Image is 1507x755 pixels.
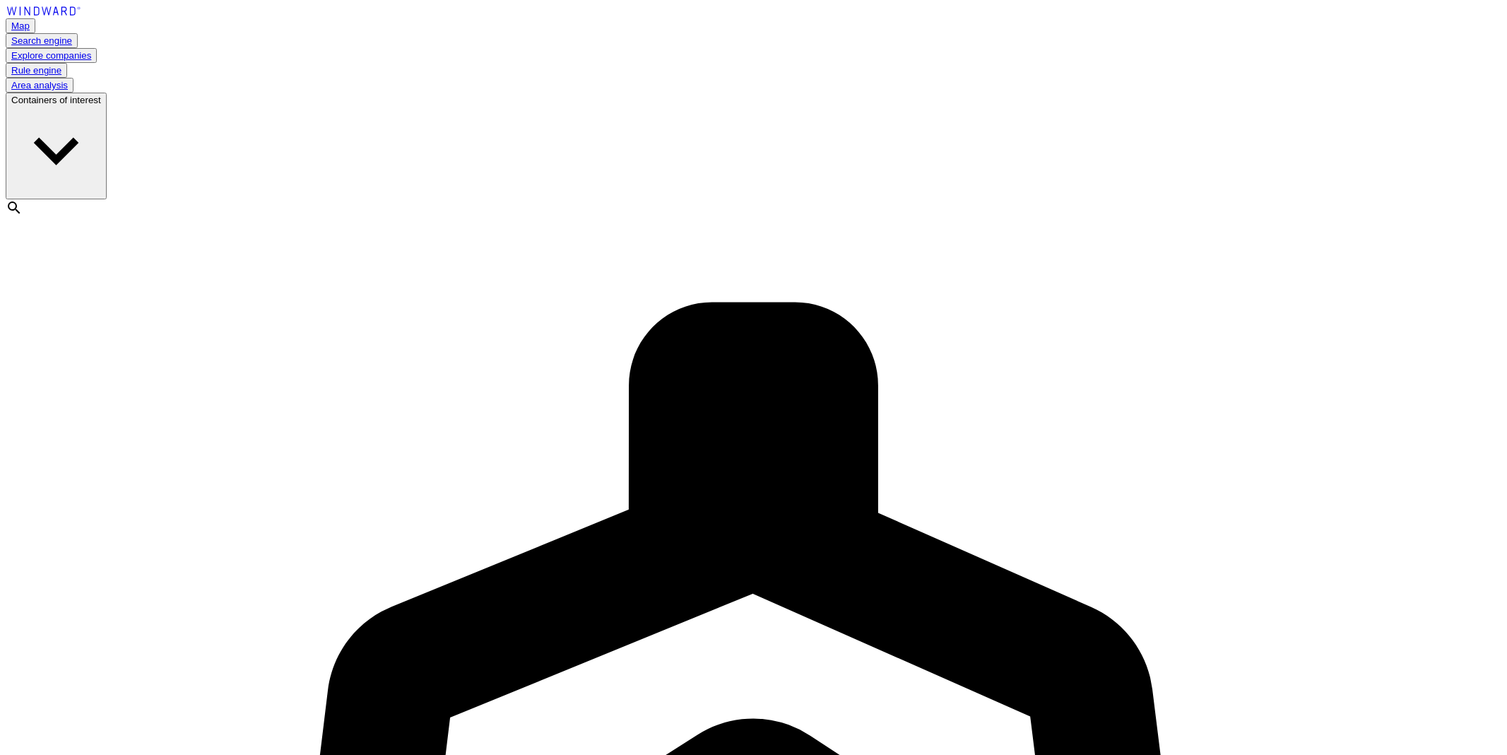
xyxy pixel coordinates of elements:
[6,18,35,33] button: Map
[6,63,67,78] button: Rule engine
[11,21,30,31] a: Map
[11,35,72,46] a: Search engine
[11,95,101,197] span: Containers of interest
[11,50,91,61] a: Explore companies
[6,48,97,63] button: Explore companies
[6,78,73,93] button: Area analysis
[11,65,61,76] a: Rule engine
[11,80,68,90] a: Area analysis
[6,93,107,199] button: Containers of interest
[6,33,78,48] button: Search engine
[1447,691,1496,744] iframe: Chat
